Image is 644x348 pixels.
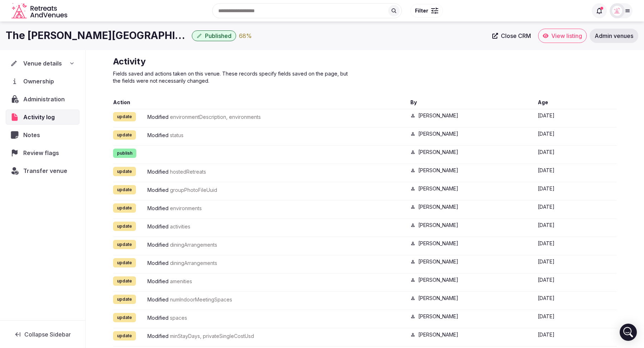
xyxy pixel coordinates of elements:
[590,29,638,43] a: Admin venues
[418,332,458,338] span: [PERSON_NAME]
[410,99,532,106] div: By
[147,296,170,303] span: Modified
[538,295,555,301] span: [DATE]
[538,295,555,302] button: [DATE]
[418,204,458,210] span: [PERSON_NAME]
[147,169,170,175] span: Modified
[147,278,170,284] span: Modified
[418,313,458,320] button: [PERSON_NAME]
[6,74,79,89] a: Ownership
[6,92,79,107] a: Administration
[418,295,458,301] span: [PERSON_NAME]
[551,32,582,39] span: View listing
[113,240,136,249] div: update
[538,240,555,247] button: [DATE]
[23,113,58,121] span: Activity log
[205,32,231,39] span: Published
[538,185,555,192] button: [DATE]
[418,276,458,284] button: [PERSON_NAME]
[147,114,170,120] span: Modified
[147,223,170,229] span: Modified
[620,324,637,341] div: Open Intercom Messenger
[6,145,79,160] a: Review flags
[418,167,458,173] span: [PERSON_NAME]
[538,130,555,137] button: [DATE]
[538,112,555,119] button: [DATE]
[113,203,136,213] div: update
[538,331,555,338] button: [DATE]
[418,258,458,265] button: [PERSON_NAME]
[538,185,555,192] span: [DATE]
[538,204,555,210] span: [DATE]
[147,260,170,266] span: Modified
[418,167,458,174] button: [PERSON_NAME]
[113,258,136,267] div: update
[418,112,458,119] button: [PERSON_NAME]
[410,4,443,18] button: Filter
[538,29,587,43] a: View listing
[23,166,67,175] span: Transfer venue
[538,149,555,155] span: [DATE]
[418,149,458,155] span: [PERSON_NAME]
[538,99,617,106] div: Age
[170,132,184,138] span: status
[113,149,136,158] div: publish
[23,131,43,139] span: Notes
[538,149,555,156] button: [DATE]
[595,32,633,39] span: Admin venues
[538,313,555,320] button: [DATE]
[418,149,458,156] button: [PERSON_NAME]
[538,258,555,265] button: [DATE]
[418,240,458,247] button: [PERSON_NAME]
[418,313,458,319] span: [PERSON_NAME]
[6,110,79,125] a: Activity log
[23,59,62,68] span: Venue details
[538,112,555,119] span: [DATE]
[113,130,136,140] div: update
[147,187,170,193] span: Modified
[170,333,254,339] span: minStayDays, privateSingleCostUsd
[24,331,71,338] span: Collapse Sidebar
[170,114,261,120] span: environmentDescription, environments
[538,276,555,284] button: [DATE]
[113,222,136,231] div: update
[538,203,555,211] button: [DATE]
[538,167,555,173] span: [DATE]
[538,131,555,137] span: [DATE]
[113,99,405,106] div: Action
[113,56,353,67] h2: Activity
[6,163,79,178] button: Transfer venue
[113,167,136,176] div: update
[239,32,252,40] div: 68 %
[418,112,458,119] span: [PERSON_NAME]
[418,185,458,192] span: [PERSON_NAME]
[170,260,217,266] span: diningArrangements
[538,240,555,246] span: [DATE]
[113,295,136,304] div: update
[501,32,531,39] span: Close CRM
[147,132,170,138] span: Modified
[113,313,136,322] div: update
[170,278,192,284] span: amenities
[418,131,458,137] span: [PERSON_NAME]
[11,3,69,19] a: Visit the homepage
[170,187,217,193] span: groupPhotoFileUuid
[418,130,458,137] button: [PERSON_NAME]
[538,167,555,174] button: [DATE]
[6,327,79,342] button: Collapse Sidebar
[113,70,353,84] p: Fields saved and actions taken on this venue. These records specify fields saved on the page, but...
[538,222,555,229] button: [DATE]
[538,222,555,228] span: [DATE]
[538,313,555,319] span: [DATE]
[147,333,170,339] span: Modified
[418,277,458,283] span: [PERSON_NAME]
[147,205,170,211] span: Modified
[239,32,252,40] button: 68%
[6,29,189,43] h1: The [PERSON_NAME][GEOGRAPHIC_DATA][PERSON_NAME]
[147,315,170,321] span: Modified
[113,185,136,194] div: update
